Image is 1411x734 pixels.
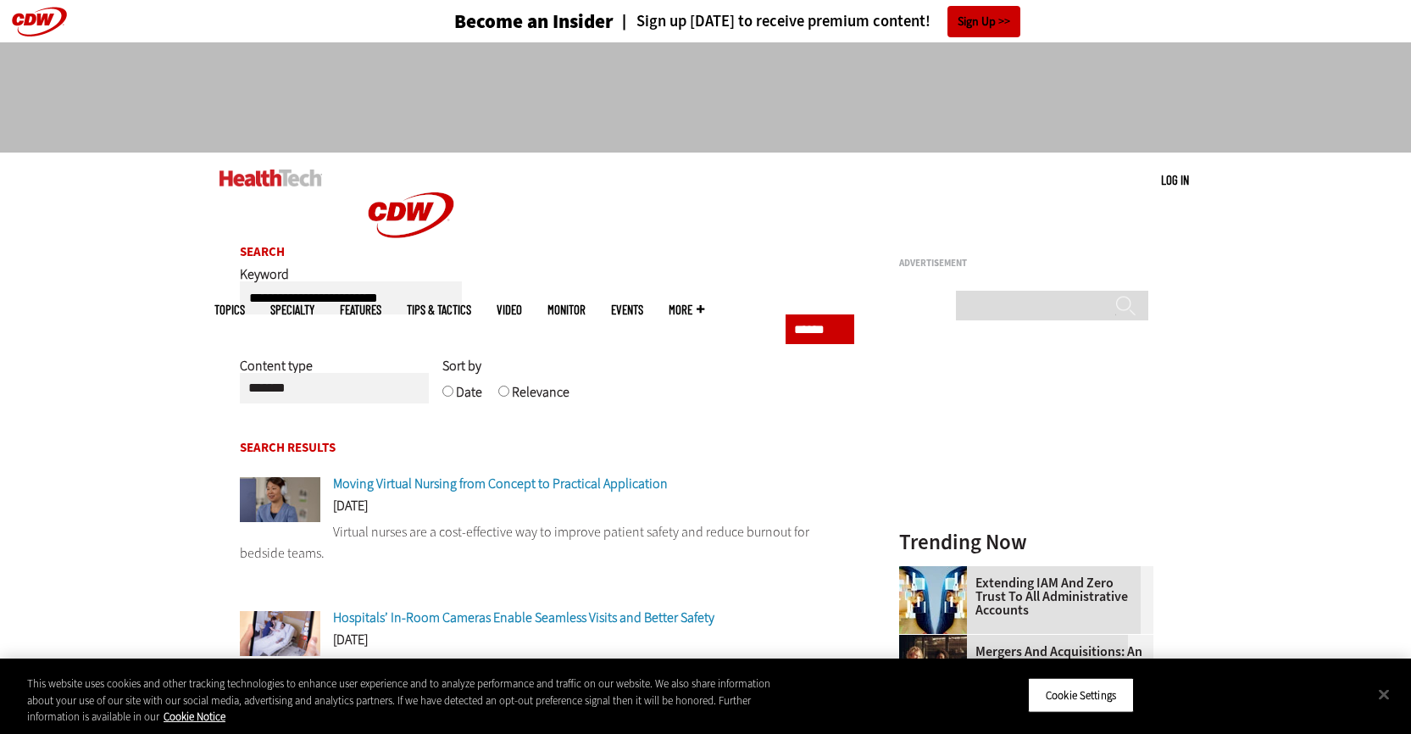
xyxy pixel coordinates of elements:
[497,303,522,316] a: Video
[219,170,322,186] img: Home
[397,59,1014,136] iframe: advertisement
[333,475,668,492] a: Moving Virtual Nursing from Concept to Practical Application
[899,645,1143,699] a: Mergers and Acquisitions: An Overview of Notable Healthcare M&A Activity in [DATE]
[340,303,381,316] a: Features
[614,14,930,30] a: Sign up [DATE] to receive premium content!
[899,531,1153,553] h3: Trending Now
[240,521,855,564] p: Virtual nurses are a cost-effective way to improve patient safety and reduce burnout for bedside ...
[240,357,313,387] label: Content type
[391,12,614,31] a: Become an Insider
[240,499,855,521] div: [DATE]
[512,383,569,414] label: Relevance
[1161,172,1189,187] a: Log in
[899,566,975,580] a: abstract image of woman with pixelated face
[164,709,225,724] a: More information about your privacy
[899,576,1143,617] a: Extending IAM and Zero Trust to All Administrative Accounts
[240,477,320,522] img: Nurse conducting appointment virtually
[1028,677,1134,713] button: Cookie Settings
[899,275,1153,487] iframe: advertisement
[442,357,481,375] span: Sort by
[347,264,475,282] a: CDW
[240,611,320,656] img: Hospitals’ In-Room Cameras Enable Seamless Visits and Better Safety
[669,303,704,316] span: More
[899,566,967,634] img: abstract image of woman with pixelated face
[240,655,855,698] p: Expanded inpatient telehealth solutions support safety protocols and a more personal connection.
[547,303,586,316] a: MonITor
[347,153,475,278] img: Home
[1365,676,1403,713] button: Close
[333,609,714,626] a: Hospitals’ In-Room Cameras Enable Seamless Visits and Better Safety
[1161,171,1189,189] div: User menu
[947,6,1020,37] a: Sign Up
[899,635,967,703] img: business leaders shake hands in conference room
[240,633,855,655] div: [DATE]
[456,383,482,414] label: Date
[454,12,614,31] h3: Become an Insider
[611,303,643,316] a: Events
[407,303,471,316] a: Tips & Tactics
[214,303,245,316] span: Topics
[899,635,975,648] a: business leaders shake hands in conference room
[270,303,314,316] span: Specialty
[240,442,855,454] h2: Search Results
[27,676,776,726] div: This website uses cookies and other tracking technologies to enhance user experience and to analy...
